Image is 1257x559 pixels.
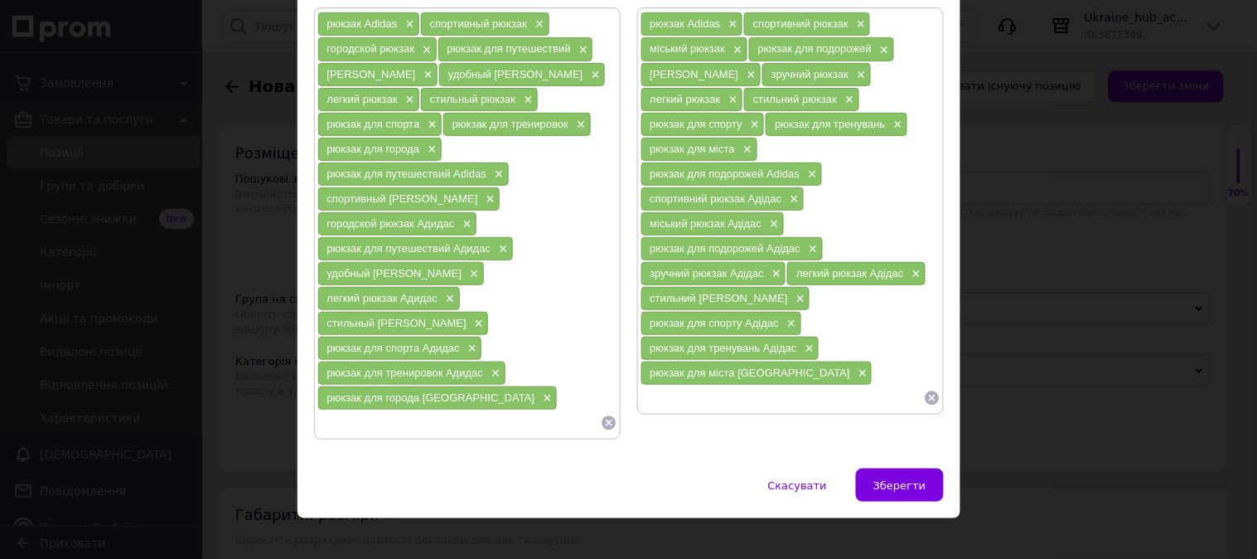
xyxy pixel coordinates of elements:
span: × [841,93,854,107]
p: 📦 Объём: [50,61,675,79]
span: рюкзак для подорожей [758,42,872,55]
span: × [464,342,477,356]
span: рюкзак для тренировок Адидас [327,367,484,379]
span: рюкзак для путешествий Адидас [327,242,491,255]
span: × [418,43,432,57]
span: рюкзак для спорта Адидас [327,342,460,354]
span: × [725,93,738,107]
span: × [729,43,742,57]
strong: мягкая спинка [220,148,297,160]
span: × [747,118,760,132]
span: стильний рюкзак [753,93,837,105]
strong: ≈27 л (паспортно 25 л) [104,63,223,75]
span: × [854,367,868,381]
span: × [890,118,903,132]
span: легкий рюкзак [327,93,398,105]
span: × [853,17,866,32]
span: стильний [PERSON_NAME] [650,292,788,304]
span: × [402,17,415,32]
span: × [423,143,437,157]
strong: чёрный [93,176,134,188]
span: × [539,391,552,406]
span: рюкзак для спорту Адідас [650,317,780,329]
span: × [575,43,588,57]
span: удобный [PERSON_NAME] [448,68,583,80]
span: × [739,143,752,157]
span: × [792,292,805,306]
span: × [805,242,818,256]
span: × [482,192,496,207]
span: рюкзак для подорожей Adidas [650,168,800,180]
span: × [402,93,415,107]
span: × [423,118,437,132]
span: × [853,68,866,82]
button: Зберегти [856,469,943,502]
span: рюкзак для міста [GEOGRAPHIC_DATA] [650,367,850,379]
span: × [520,93,533,107]
span: рюкзак Adidas [650,17,721,30]
span: [PERSON_NAME] [327,68,416,80]
span: × [442,292,455,306]
span: стильный рюкзак [430,93,515,105]
p: 📏 Размер: [50,34,675,51]
span: × [804,168,817,182]
span: удобный [PERSON_NAME] [327,267,462,279]
span: × [466,267,479,281]
span: × [491,168,504,182]
span: × [587,68,601,82]
span: × [459,217,472,231]
span: × [531,17,544,32]
strong: регулируемые лямки [300,148,413,160]
span: міський рюкзак Адідас [650,217,762,230]
strong: молния [116,119,157,132]
span: × [783,317,796,331]
span: × [766,217,779,231]
span: × [419,68,433,82]
p: 🧵 Материал: [50,90,675,107]
span: легкий рюкзак [650,93,721,105]
span: спортивный рюкзак [430,17,527,30]
span: × [471,317,484,331]
span: легкий рюкзак Адидас [327,292,438,304]
span: рюкзак для города [GEOGRAPHIC_DATA] [327,391,535,404]
strong: 45×30×20 см [106,36,172,48]
span: зручний рюкзак Адідас [650,267,764,279]
span: рюкзак для тренировок [452,118,568,130]
span: рюкзак для спорту [650,118,742,130]
strong: полиэстер [119,91,176,104]
span: × [768,267,781,281]
span: спортивный [PERSON_NAME] [327,192,478,205]
span: рюкзак Adidas [327,17,398,30]
span: × [876,43,889,57]
strong: влагозащитный [133,148,217,160]
span: зручний рюкзак [771,68,848,80]
span: рюкзак для города [327,143,420,155]
span: × [725,17,738,32]
span: × [742,68,756,82]
span: городской рюкзак Адидас [327,217,455,230]
span: [PERSON_NAME] [650,68,739,80]
p: 🔒 Застёжки: , компрессионные ремни [50,118,675,135]
span: рюкзак для подорожей Адідас [650,242,801,255]
span: городской рюкзак [327,42,415,55]
span: × [573,118,586,132]
span: рюкзак для спорта [327,118,420,130]
span: × [908,267,921,281]
span: спортивний рюкзак [753,17,848,30]
span: рюкзак для путешествий [447,42,571,55]
p: ✅ [17,6,708,23]
span: рюкзак для путешествий Adidas [327,168,487,180]
span: рюкзак для тренувань Адідас [650,342,797,354]
button: Скасувати [751,469,844,502]
span: легкий рюкзак Адідас [796,267,903,279]
span: Скасувати [768,479,827,492]
span: × [495,242,508,256]
span: спортивний рюкзак Адідас [650,192,782,205]
span: × [801,342,815,356]
p: 🛡 Особенности: , , , 💻 отделение под ноутбук [50,146,675,163]
span: рюкзак для міста [650,143,736,155]
span: × [487,367,500,381]
span: Зберегти [873,479,926,492]
span: × [786,192,799,207]
p: 🎨 Цвет: [50,174,675,192]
